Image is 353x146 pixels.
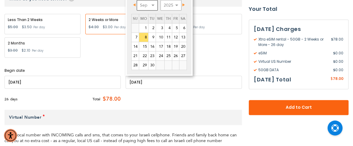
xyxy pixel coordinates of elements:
a: 1 [139,23,148,32]
span: $2.10 [22,48,30,53]
a: 21 [132,51,139,60]
strong: Your Total [249,5,348,14]
span: Add to Cart [269,105,329,111]
a: 6 [179,23,187,32]
a: 20 [179,42,187,51]
a: 15 [139,42,148,51]
a: 7 [132,33,139,42]
span: Thursday [166,16,171,21]
a: 9 [148,33,156,42]
input: MM/DD/YYYY [5,76,121,89]
div: 1 Month [169,17,239,23]
a: 19 [172,42,179,51]
div: 2 Weeks or More [89,17,158,23]
a: 18 [165,42,172,51]
span: 0.00 [333,67,343,73]
div: 2 Months [8,41,77,46]
a: 26 [172,51,179,60]
div: Less Than 2 Weeks [8,17,77,23]
a: 23 [148,51,156,60]
a: 14 [132,42,139,51]
span: Friday [173,16,178,21]
span: $ [330,76,333,82]
span: $ [333,59,335,64]
span: Per day [193,25,205,30]
span: days [10,96,17,102]
span: 50GB DATA [254,67,333,73]
span: $3.00 [8,48,18,53]
a: 11 [165,33,172,42]
a: 24 [156,51,164,60]
a: 25 [165,51,172,60]
span: Sunday [133,16,138,21]
span: 78.00 [331,37,343,47]
a: 4 [165,23,172,32]
span: Saturday [181,16,185,21]
span: Tuesday [150,16,154,21]
a: 2 [148,23,156,32]
input: MM/DD/YYYY [126,76,242,89]
span: $3.50 [22,24,32,29]
a: 28 [132,61,139,70]
span: 78.00 [333,76,343,81]
a: 3 [156,23,164,32]
a: 10 [156,33,164,42]
a: 16 [148,42,156,51]
a: 13 [179,33,187,42]
span: Prev [133,3,135,6]
span: A local number with INCOMING calls and sms, that comes to your Israeli cellphone. Friends and fam... [5,132,237,144]
a: 12 [172,33,179,42]
span: $78.00 [100,95,121,104]
a: 27 [179,51,187,60]
div: Accessibility Menu [4,129,17,142]
label: Begin date [5,68,121,73]
span: $4.30 [89,24,99,29]
span: 0.00 [333,59,343,64]
a: 5 [172,23,179,32]
span: Virtual US Number [254,59,333,64]
span: 0.00 [333,50,343,56]
a: 22 [139,51,148,60]
span: Total [93,96,100,102]
a: Next [179,1,186,8]
span: Per day [32,48,44,53]
a: 8 [139,33,148,42]
span: Per day [33,25,45,30]
span: $ [333,67,335,73]
button: Add to Cart [249,100,348,115]
span: Monday [140,16,147,21]
a: 17 [156,42,164,51]
span: Per day [114,25,126,30]
span: Wednesday [157,16,163,21]
h3: [DATE] Charges [254,25,343,34]
span: 26 [5,96,10,102]
a: 30 [148,61,156,70]
span: eSIM [254,50,333,56]
h3: [DATE] Total [254,75,291,84]
span: Next [182,3,185,6]
a: 29 [139,61,148,70]
span: Xtra eSIM rental - 50GB - 2 Weeks or More - 26 day [254,37,331,47]
span: Virtual Number [9,114,41,120]
span: $ [331,37,333,42]
span: $3.00 [103,24,113,29]
span: $5.00 [8,24,18,29]
a: Prev [132,1,139,8]
span: $ [333,50,335,56]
